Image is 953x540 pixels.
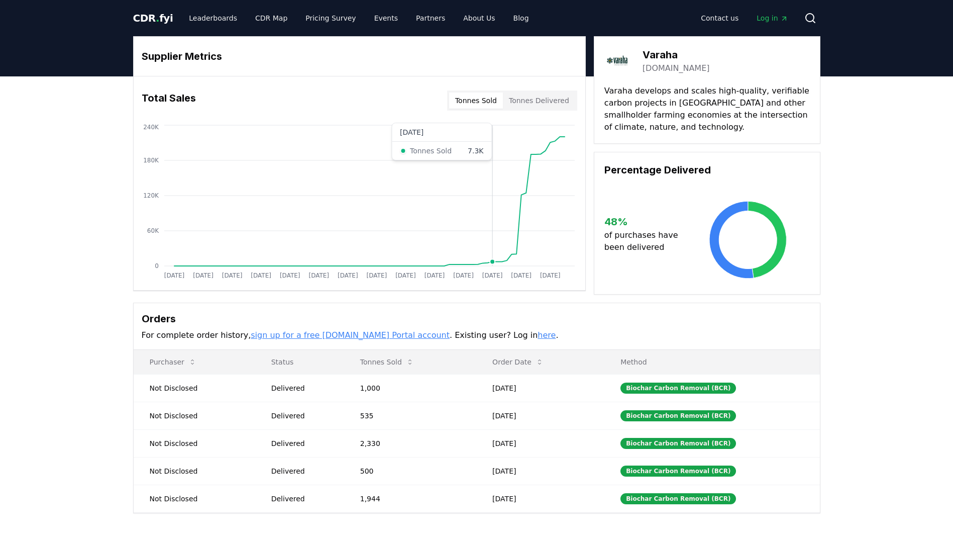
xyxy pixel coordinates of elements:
a: Partners [408,9,453,27]
p: Status [263,357,336,367]
h3: Orders [142,311,812,326]
td: 500 [344,457,476,485]
a: here [538,330,556,340]
span: . [156,12,159,24]
tspan: [DATE] [251,272,271,279]
div: Delivered [271,466,336,476]
button: Order Date [484,352,552,372]
div: Biochar Carbon Removal (BCR) [620,493,736,504]
h3: Varaha [643,47,710,62]
div: Delivered [271,411,336,421]
td: 2,330 [344,429,476,457]
tspan: 60K [147,227,159,234]
tspan: [DATE] [338,272,358,279]
td: Not Disclosed [134,485,255,512]
tspan: [DATE] [395,272,416,279]
h3: Percentage Delivered [604,162,810,177]
button: Tonnes Delivered [503,93,575,109]
td: Not Disclosed [134,374,255,402]
a: About Us [455,9,503,27]
h3: 48 % [604,214,686,229]
tspan: [DATE] [482,272,502,279]
button: Tonnes Sold [449,93,503,109]
tspan: [DATE] [453,272,474,279]
tspan: 180K [143,157,159,164]
div: Delivered [271,438,336,448]
td: [DATE] [476,429,604,457]
div: Delivered [271,383,336,393]
tspan: [DATE] [222,272,242,279]
tspan: 240K [143,124,159,131]
h3: Supplier Metrics [142,49,577,64]
tspan: [DATE] [366,272,387,279]
div: Biochar Carbon Removal (BCR) [620,438,736,449]
p: For complete order history, . Existing user? Log in . [142,329,812,341]
a: CDR.fyi [133,11,173,25]
a: [DOMAIN_NAME] [643,62,710,74]
button: Tonnes Sold [352,352,422,372]
td: [DATE] [476,457,604,485]
tspan: [DATE] [540,272,560,279]
a: sign up for a free [DOMAIN_NAME] Portal account [251,330,450,340]
p: Method [612,357,811,367]
td: Not Disclosed [134,402,255,429]
a: Leaderboards [181,9,245,27]
span: CDR fyi [133,12,173,24]
tspan: 120K [143,192,159,199]
a: Contact us [693,9,747,27]
a: Log in [749,9,796,27]
nav: Main [181,9,537,27]
tspan: [DATE] [308,272,329,279]
td: 1,944 [344,485,476,512]
a: Pricing Survey [297,9,364,27]
td: [DATE] [476,374,604,402]
tspan: [DATE] [279,272,300,279]
tspan: [DATE] [164,272,184,279]
span: Log in [757,13,788,23]
td: [DATE] [476,485,604,512]
tspan: [DATE] [424,272,445,279]
div: Biochar Carbon Removal (BCR) [620,410,736,421]
a: Events [366,9,406,27]
tspan: [DATE] [193,272,214,279]
p: of purchases have been delivered [604,229,686,253]
td: [DATE] [476,402,604,429]
a: Blog [505,9,537,27]
div: Delivered [271,494,336,504]
td: Not Disclosed [134,429,255,457]
a: CDR Map [247,9,295,27]
p: Varaha develops and scales high-quality, verifiable carbon projects in [GEOGRAPHIC_DATA] and othe... [604,85,810,133]
tspan: [DATE] [511,272,532,279]
tspan: 0 [155,262,159,269]
button: Purchaser [142,352,204,372]
div: Biochar Carbon Removal (BCR) [620,466,736,477]
nav: Main [693,9,796,27]
td: 1,000 [344,374,476,402]
h3: Total Sales [142,91,196,111]
td: Not Disclosed [134,457,255,485]
td: 535 [344,402,476,429]
img: Varaha-logo [604,47,632,75]
div: Biochar Carbon Removal (BCR) [620,383,736,394]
